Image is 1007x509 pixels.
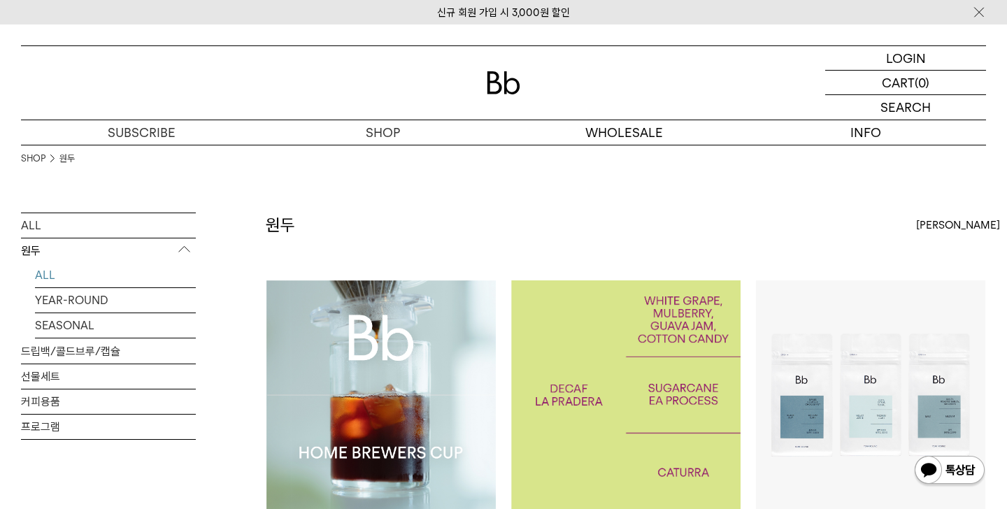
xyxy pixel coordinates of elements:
a: SEASONAL [35,313,196,338]
a: LOGIN [825,46,986,71]
a: 선물세트 [21,364,196,389]
a: 프로그램 [21,415,196,439]
a: CART (0) [825,71,986,95]
p: 원두 [21,238,196,264]
a: 커피용품 [21,389,196,414]
span: [PERSON_NAME] [916,217,1000,234]
p: CART [882,71,915,94]
img: 로고 [487,71,520,94]
p: (0) [915,71,929,94]
a: ALL [21,213,196,238]
p: LOGIN [886,46,926,70]
p: SEARCH [880,95,931,120]
p: INFO [745,120,986,145]
p: WHOLESALE [503,120,745,145]
a: SHOP [262,120,503,145]
a: SUBSCRIBE [21,120,262,145]
a: YEAR-ROUND [35,288,196,313]
a: SHOP [21,152,45,166]
a: 신규 회원 가입 시 3,000원 할인 [437,6,570,19]
img: 카카오톡 채널 1:1 채팅 버튼 [913,454,986,488]
a: 드립백/콜드브루/캡슐 [21,339,196,364]
a: ALL [35,263,196,287]
a: 원두 [59,152,75,166]
h2: 원두 [266,213,295,237]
